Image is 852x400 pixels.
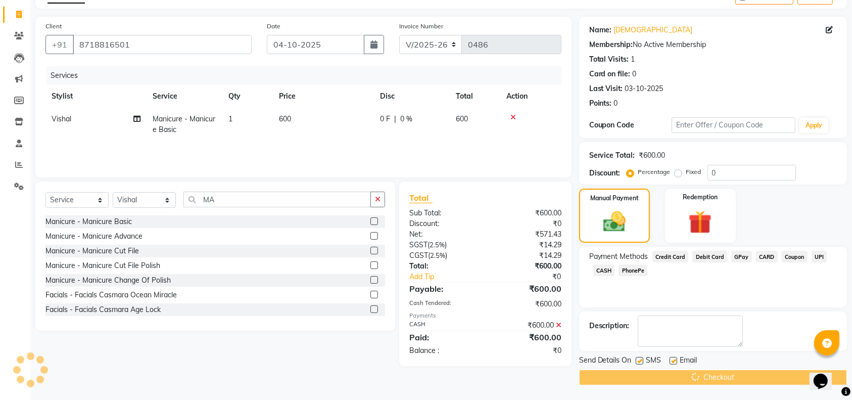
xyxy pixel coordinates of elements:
[652,251,689,262] span: Credit Card
[485,299,569,309] div: ₹600.00
[485,345,569,356] div: ₹0
[183,192,371,207] input: Search or Scan
[45,22,62,31] label: Client
[500,85,561,108] th: Action
[45,231,143,242] div: Manicure - Manicure Advance
[799,118,828,133] button: Apply
[639,150,666,161] div: ₹600.00
[485,331,569,343] div: ₹600.00
[402,208,485,218] div: Sub Total:
[589,54,629,65] div: Total Visits:
[45,260,160,271] div: Manicure - Manicure Cut File Polish
[402,240,485,250] div: ( )
[810,360,842,390] iframe: chat widget
[625,83,664,94] div: 03-10-2025
[279,114,291,123] span: 600
[45,35,74,54] button: +91
[499,272,569,282] div: ₹0
[589,83,623,94] div: Last Visit:
[589,69,631,79] div: Card on file:
[430,241,445,249] span: 2.5%
[222,85,273,108] th: Qty
[46,66,569,85] div: Services
[631,54,635,65] div: 1
[52,114,71,123] span: Vishal
[402,218,485,229] div: Discount:
[731,251,752,262] span: GPay
[402,283,485,295] div: Payable:
[686,167,701,176] label: Fixed
[590,194,639,203] label: Manual Payment
[485,261,569,272] div: ₹600.00
[147,85,222,108] th: Service
[45,85,147,108] th: Stylist
[273,85,374,108] th: Price
[380,114,390,124] span: 0 F
[589,25,612,35] div: Name:
[683,193,718,202] label: Redemption
[589,120,672,130] div: Coupon Code
[638,167,671,176] label: Percentage
[45,246,139,256] div: Manicure - Manicure Cut File
[485,208,569,218] div: ₹600.00
[402,299,485,309] div: Cash Tendered:
[782,251,808,262] span: Coupon
[681,208,719,237] img: _gift.svg
[409,193,433,203] span: Total
[619,264,647,276] span: PhonePe
[374,85,450,108] th: Disc
[646,355,661,368] span: SMS
[456,114,468,123] span: 600
[485,229,569,240] div: ₹571.43
[402,320,485,331] div: CASH
[589,321,630,331] div: Description:
[614,98,618,109] div: 0
[680,355,697,368] span: Email
[614,25,693,35] a: [DEMOGRAPHIC_DATA]
[589,251,648,262] span: Payment Methods
[402,331,485,343] div: Paid:
[589,150,635,161] div: Service Total:
[485,320,569,331] div: ₹600.00
[267,22,280,31] label: Date
[485,240,569,250] div: ₹14.29
[589,39,837,50] div: No Active Membership
[430,251,445,259] span: 2.5%
[402,272,499,282] a: Add Tip
[579,355,632,368] span: Send Details On
[596,209,633,235] img: _cash.svg
[485,283,569,295] div: ₹600.00
[400,114,412,124] span: 0 %
[409,312,561,320] div: Payments
[153,114,215,134] span: Manicure - Manicure Basic
[45,304,161,315] div: Facials - Facials Casmara Age Lock
[394,114,396,124] span: |
[633,69,637,79] div: 0
[589,39,633,50] div: Membership:
[409,251,428,260] span: CGST
[756,251,778,262] span: CARD
[45,275,171,286] div: Manicure - Manicure Change Of Polish
[593,264,615,276] span: CASH
[402,229,485,240] div: Net:
[45,216,132,227] div: Manicure - Manicure Basic
[45,290,177,300] div: Facials - Facials Casmara Ocean Miracle
[73,35,252,54] input: Search by Name/Mobile/Email/Code
[450,85,500,108] th: Total
[399,22,443,31] label: Invoice Number
[485,250,569,261] div: ₹14.29
[402,261,485,272] div: Total:
[402,250,485,261] div: ( )
[409,240,428,249] span: SGST
[589,98,612,109] div: Points:
[589,168,621,179] div: Discount:
[402,345,485,356] div: Balance :
[672,117,795,133] input: Enter Offer / Coupon Code
[228,114,232,123] span: 1
[812,251,827,262] span: UPI
[692,251,727,262] span: Debit Card
[485,218,569,229] div: ₹0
